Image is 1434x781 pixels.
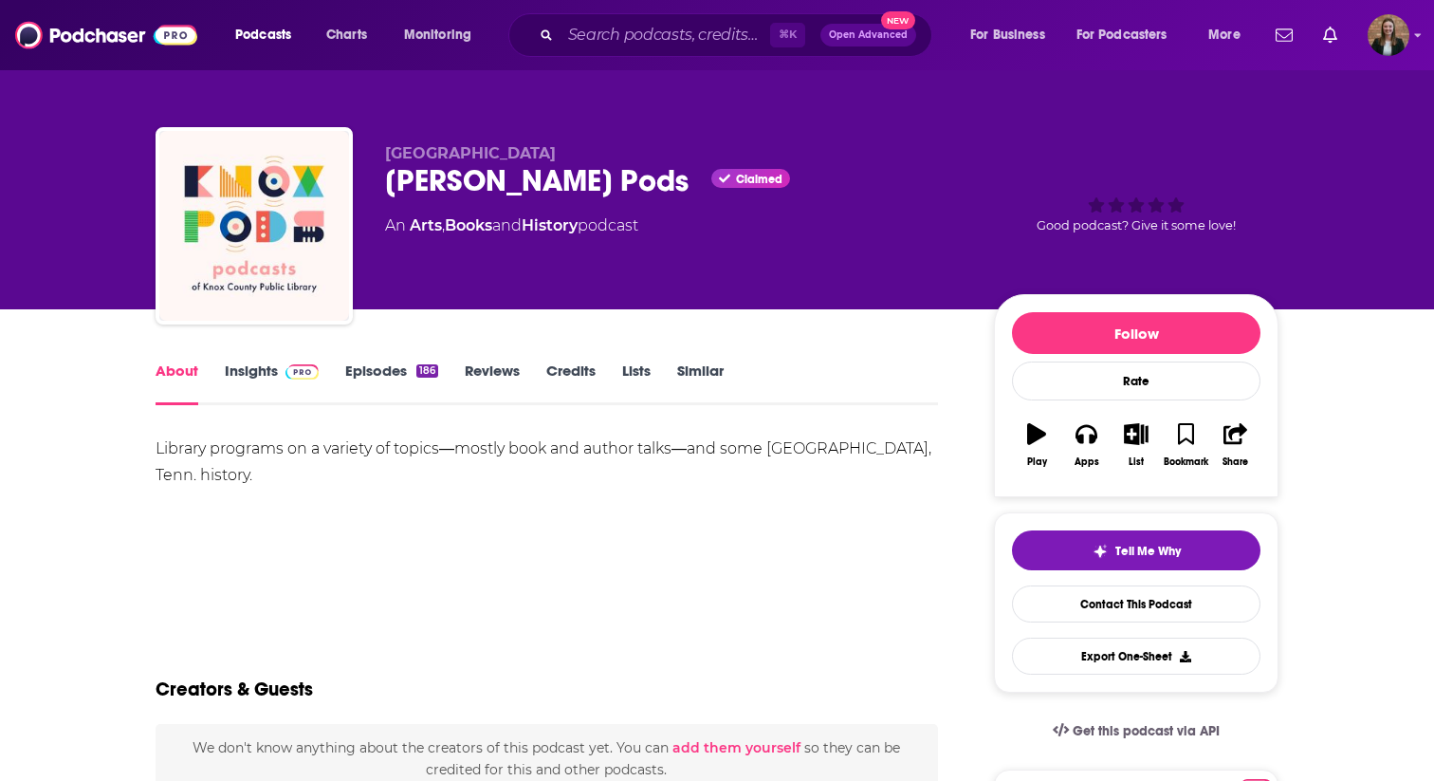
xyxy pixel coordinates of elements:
[404,22,471,48] span: Monitoring
[391,20,496,50] button: open menu
[326,22,367,48] span: Charts
[672,740,800,755] button: add them yourself
[1037,218,1236,232] span: Good podcast? Give it some love!
[820,24,916,46] button: Open AdvancedNew
[770,23,805,47] span: ⌘ K
[957,20,1069,50] button: open menu
[225,362,319,405] a: InsightsPodchaser Pro
[1061,411,1111,479] button: Apps
[1223,456,1248,468] div: Share
[1076,22,1167,48] span: For Podcasters
[1315,19,1345,51] a: Show notifications dropdown
[1075,456,1099,468] div: Apps
[1012,586,1260,623] a: Contact This Podcast
[1164,456,1208,468] div: Bookmark
[1012,638,1260,675] button: Export One-Sheet
[314,20,378,50] a: Charts
[522,216,578,234] a: History
[1073,723,1220,739] span: Get this podcast via API
[345,362,438,405] a: Episodes186
[285,364,319,380] img: Podchaser Pro
[235,22,291,48] span: Podcasts
[1038,708,1235,754] a: Get this podcast via API
[492,216,522,234] span: and
[156,362,198,405] a: About
[1211,411,1260,479] button: Share
[1112,411,1161,479] button: List
[193,739,900,777] span: We don't know anything about the creators of this podcast yet . You can so they can be credited f...
[1368,14,1409,56] img: User Profile
[156,436,938,489] div: Library programs on a variety of topics―mostly book and author talks―and some [GEOGRAPHIC_DATA], ...
[410,216,442,234] a: Arts
[159,131,349,321] img: Knox Pods
[1161,411,1210,479] button: Bookmark
[1208,22,1241,48] span: More
[970,22,1045,48] span: For Business
[881,11,915,29] span: New
[1012,362,1260,400] div: Rate
[1012,530,1260,570] button: tell me why sparkleTell Me Why
[385,144,556,162] span: [GEOGRAPHIC_DATA]
[829,30,908,40] span: Open Advanced
[526,13,950,57] div: Search podcasts, credits, & more...
[1027,456,1047,468] div: Play
[1368,14,1409,56] span: Logged in as k_burns
[1093,544,1108,559] img: tell me why sparkle
[1368,14,1409,56] button: Show profile menu
[445,216,492,234] a: Books
[561,20,770,50] input: Search podcasts, credits, & more...
[1012,312,1260,354] button: Follow
[1268,19,1300,51] a: Show notifications dropdown
[15,17,197,53] img: Podchaser - Follow, Share and Rate Podcasts
[222,20,316,50] button: open menu
[1195,20,1264,50] button: open menu
[385,214,638,237] div: An podcast
[677,362,724,405] a: Similar
[1115,544,1181,559] span: Tell Me Why
[994,144,1278,262] div: Good podcast? Give it some love!
[622,362,651,405] a: Lists
[546,362,596,405] a: Credits
[736,175,782,184] span: Claimed
[156,678,313,701] h2: Creators & Guests
[1064,20,1195,50] button: open menu
[1129,456,1144,468] div: List
[1012,411,1061,479] button: Play
[416,364,438,378] div: 186
[442,216,445,234] span: ,
[465,362,520,405] a: Reviews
